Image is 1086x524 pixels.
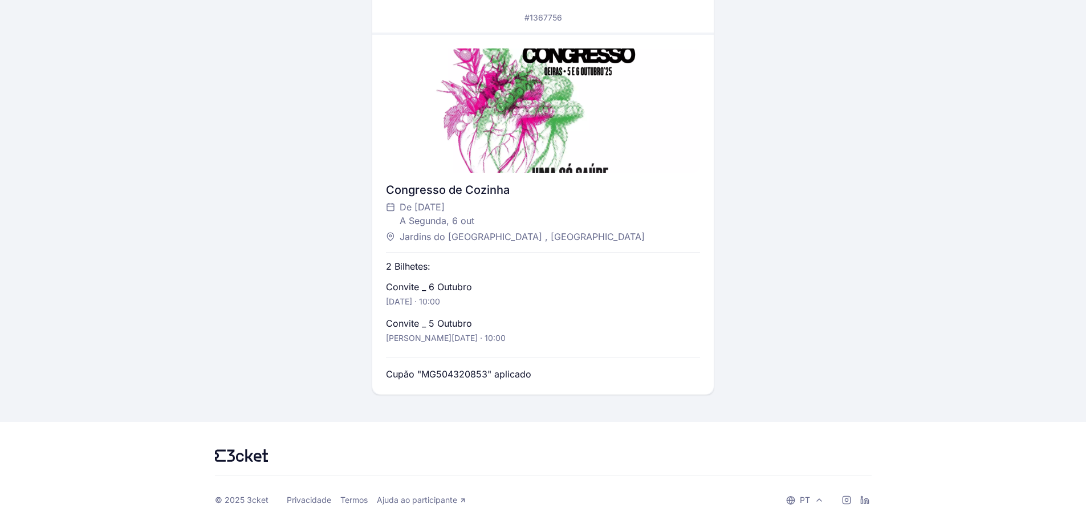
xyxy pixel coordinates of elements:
span: De [DATE] A Segunda, 6 out [400,200,474,228]
p: #1367756 [524,12,562,23]
div: © 2025 3cket [215,495,269,505]
p: 2 Bilhetes: [386,259,430,273]
p: [DATE] · 10:00 [386,296,440,307]
div: Congresso de Cozinha [386,182,700,198]
a: Privacidade [287,495,331,505]
p: pt [800,494,810,506]
p: Cupão "MG504320853" aplicado [386,367,531,381]
p: [PERSON_NAME][DATE] · 10:00 [386,332,506,344]
span: Jardins do [GEOGRAPHIC_DATA] , [GEOGRAPHIC_DATA] [400,230,645,243]
a: Termos [340,495,368,505]
p: Convite _ 5 Outubro [386,316,472,330]
p: Convite _ 6 Outubro [386,280,472,294]
span: Ajuda ao participante [377,495,457,505]
a: Ajuda ao participante [377,495,466,505]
